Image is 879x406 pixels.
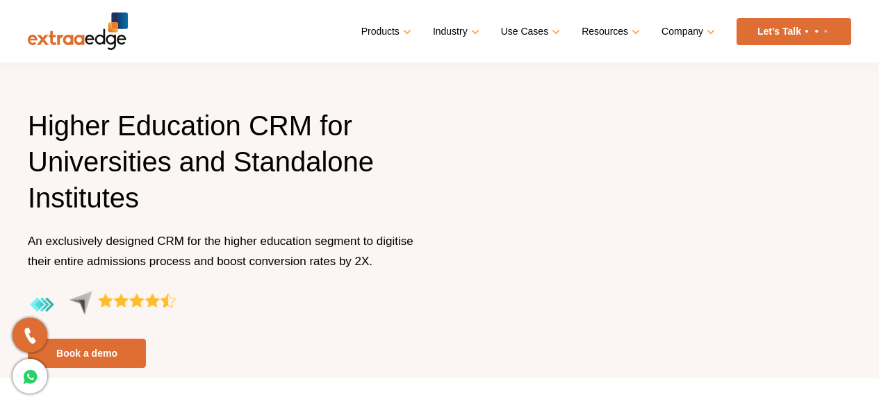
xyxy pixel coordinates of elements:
[361,22,409,42] a: Products
[28,291,176,319] img: aggregate-rating-by-users
[28,108,429,231] h1: Higher Education CRM for Universities and Standalone Institutes
[28,339,146,368] a: Book a demo
[662,22,712,42] a: Company
[737,18,851,45] a: Let’s Talk
[28,235,413,268] span: An exclusively designed CRM for the higher education segment to digitise their entire admissions ...
[582,22,637,42] a: Resources
[433,22,477,42] a: Industry
[501,22,557,42] a: Use Cases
